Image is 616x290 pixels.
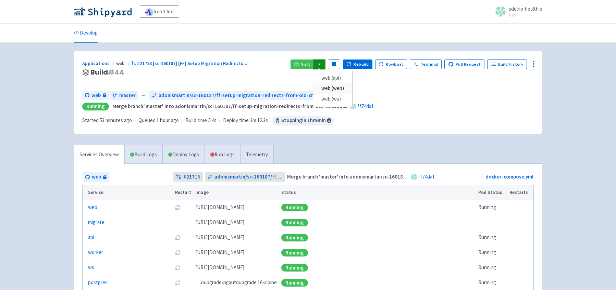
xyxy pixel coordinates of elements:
[193,185,279,200] th: Image
[410,60,442,69] a: Terminal
[82,103,109,110] div: Running
[214,173,283,181] span: adonismartin/sc-160187/ff-setup-migration-redirects-from-old-cms1500s
[281,279,308,287] div: Running
[173,185,193,200] th: Restart
[485,173,533,180] a: docker-compose.yml
[205,172,285,182] a: adonismartin/sc-160187/ff-setup-migration-redirects-from-old-cms1500s
[83,172,109,182] a: web
[88,279,108,287] a: postgres
[476,260,507,275] td: Running
[162,145,205,164] a: Deploy Logs
[281,249,308,256] div: Running
[82,116,334,126] div: · · ·
[175,250,181,255] button: Restart pod
[250,117,268,124] span: 3m 12.3s
[328,60,340,69] button: Pause
[279,185,476,200] th: Status
[357,103,374,109] a: ff74da1
[205,145,240,164] a: Run Logs
[281,264,308,272] div: Running
[74,6,132,17] img: Shipyard logo
[110,91,138,100] a: master
[185,117,207,124] span: Build time
[140,5,179,18] a: healthie
[125,145,162,164] a: Build Logs
[82,91,109,100] a: web
[88,219,104,226] a: migrate
[175,235,181,240] button: Restart pod
[313,94,352,104] a: web (ws)
[159,92,331,100] span: adonismartin/sc-160187/ff-setup-migration-redirects-from-old-cms1500s
[509,13,542,17] small: User
[195,249,244,256] span: [DOMAIN_NAME][URL]
[108,67,124,77] span: # 44
[240,145,273,164] a: Telemetry
[112,103,347,109] strong: Merge branch 'master' into adonismartin/sc-160187/ff-setup-migration-redirects-from-old-cms1500s
[491,6,542,17] a: sdelrio-healthie User
[138,117,179,123] span: Queued
[88,249,103,256] a: worker
[175,205,181,210] button: Restart pod
[195,219,244,226] span: [DOMAIN_NAME][URL]
[157,117,179,123] time: 1 hour ago
[195,203,244,211] span: [DOMAIN_NAME][URL]
[281,204,308,211] div: Running
[281,234,308,241] div: Running
[183,173,200,181] strong: # 21713
[149,91,334,100] a: adonismartin/sc-160187/ff-setup-migration-redirects-from-old-cms1500s
[116,60,131,66] span: web
[313,83,352,94] a: web (web)
[418,173,435,180] a: ff74da1
[175,265,181,271] button: Restart pod
[195,234,244,241] span: [DOMAIN_NAME][URL]
[74,145,124,164] a: Services Overview
[88,264,94,272] a: ws
[509,5,542,12] span: sdelrio-healthie
[137,60,247,66] span: #21713 [sc-160187] [FF] Setup Migration Redirects ...
[343,60,372,69] button: Rebuild
[141,92,146,100] span: ←
[281,219,308,226] div: Running
[88,234,94,241] a: api
[92,173,101,181] span: web
[507,185,533,200] th: Restarts
[175,280,181,286] button: Restart pod
[88,203,97,211] a: web
[476,185,507,200] th: Pod Status
[100,117,132,123] time: 53 minutes ago
[313,73,352,83] a: web (api)
[287,173,522,180] strong: Merge branch 'master' into adonismartin/sc-160187/ff-setup-migration-redirects-from-old-cms1500s
[195,264,244,272] span: [DOMAIN_NAME][URL]
[82,60,116,66] a: Applications
[119,92,136,100] span: master
[90,68,124,76] span: Build
[83,185,173,200] th: Service
[375,60,407,69] button: Rowboat
[173,172,203,182] a: #21713
[476,230,507,245] td: Running
[291,60,314,69] a: Visit
[476,200,507,215] td: Running
[74,24,98,43] a: Develop
[476,245,507,260] td: Running
[444,60,484,69] a: Pull Request
[195,279,277,287] span: pgautoupgrade/pgautoupgrade:16-alpine
[487,60,527,69] a: Build History
[301,62,310,67] span: Visit
[131,60,248,66] a: #21713 [sc-160187] [FF] Setup Migration Redirects...
[91,92,101,100] span: web
[272,116,334,126] span: Stopping in 1 hr 9 min
[208,117,217,124] span: 5.4s
[223,117,249,124] span: Deploy time
[82,117,132,123] span: Started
